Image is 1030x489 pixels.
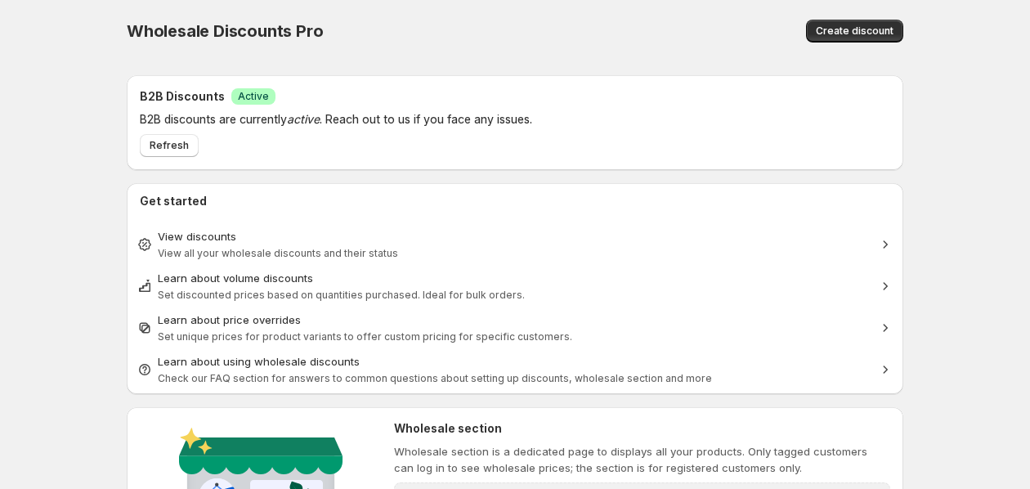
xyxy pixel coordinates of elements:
span: Wholesale Discounts Pro [127,21,323,41]
button: Refresh [140,134,199,157]
h2: Get started [140,193,890,209]
div: Learn about volume discounts [158,270,872,286]
span: Check our FAQ section for answers to common questions about setting up discounts, wholesale secti... [158,372,712,384]
button: Create discount [806,20,903,43]
em: active [287,112,320,126]
div: View discounts [158,228,872,244]
h2: B2B Discounts [140,88,225,105]
div: Learn about price overrides [158,312,872,328]
span: Set unique prices for product variants to offer custom pricing for specific customers. [158,330,572,343]
p: B2B discounts are currently . Reach out to us if you face any issues. [140,111,792,128]
div: Learn about using wholesale discounts [158,353,872,370]
span: Active [238,90,269,103]
p: Wholesale section is a dedicated page to displays all your products. Only tagged customers can lo... [394,443,890,476]
span: View all your wholesale discounts and their status [158,247,398,259]
span: Create discount [816,25,893,38]
h2: Wholesale section [394,420,890,437]
span: Refresh [150,139,189,152]
span: Set discounted prices based on quantities purchased. Ideal for bulk orders. [158,289,525,301]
